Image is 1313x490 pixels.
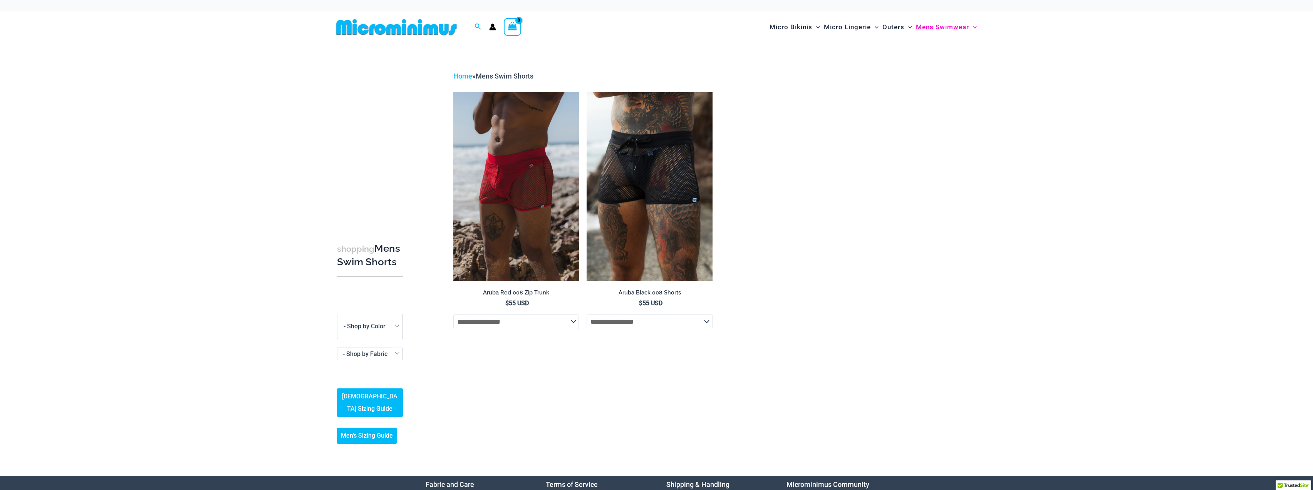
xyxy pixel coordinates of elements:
span: Menu Toggle [871,17,879,37]
span: - Shop by Color [344,323,386,330]
span: - Shop by Fabric [337,348,402,360]
a: Aruba Black 008 Shorts 01Aruba Black 008 Shorts 02Aruba Black 008 Shorts 02 [587,92,713,281]
a: Aruba Black 008 Shorts [587,289,713,299]
span: $ [639,299,642,307]
span: shopping [337,244,374,254]
a: Aruba Red 008 Zip Trunk [453,289,579,299]
span: Menu Toggle [904,17,912,37]
bdi: 55 USD [639,299,662,307]
a: Home [453,72,472,80]
h2: Aruba Black 008 Shorts [587,289,713,296]
a: Micro BikinisMenu ToggleMenu Toggle [768,15,822,39]
span: $ [505,299,509,307]
bdi: 55 USD [505,299,529,307]
span: Mens Swimwear [916,17,969,37]
a: View Shopping Cart, empty [504,18,522,36]
a: Fabric and Care [426,480,474,488]
a: Aruba Red 008 Zip Trunk 05Aruba Red 008 Zip Trunk 04Aruba Red 008 Zip Trunk 04 [453,92,579,281]
a: Men’s Sizing Guide [337,428,397,444]
a: Terms of Service [546,480,598,488]
span: Micro Bikinis [770,17,812,37]
span: Menu Toggle [812,17,820,37]
span: - Shop by Fabric [337,348,403,360]
a: Micro LingerieMenu ToggleMenu Toggle [822,15,880,39]
img: MM SHOP LOGO FLAT [333,18,460,36]
span: - Shop by Color [337,314,403,339]
img: Aruba Black 008 Shorts 01 [587,92,713,281]
nav: Site Navigation [766,14,980,40]
img: Aruba Red 008 Zip Trunk 05 [453,92,579,281]
span: Menu Toggle [969,17,977,37]
span: - Shop by Fabric [343,350,387,358]
span: Mens Swim Shorts [476,72,533,80]
a: Search icon link [475,22,481,32]
a: Shipping & Handling [666,480,729,488]
iframe: TrustedSite Certified [337,64,406,218]
a: Mens SwimwearMenu ToggleMenu Toggle [914,15,979,39]
span: - Shop by Color [337,314,402,339]
span: Outers [882,17,904,37]
span: Micro Lingerie [824,17,871,37]
a: Account icon link [489,23,496,30]
span: » [453,72,533,80]
a: OutersMenu ToggleMenu Toggle [880,15,914,39]
a: Microminimus Community [786,480,869,488]
h3: Mens Swim Shorts [337,242,403,269]
a: [DEMOGRAPHIC_DATA] Sizing Guide [337,388,403,417]
h2: Aruba Red 008 Zip Trunk [453,289,579,296]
